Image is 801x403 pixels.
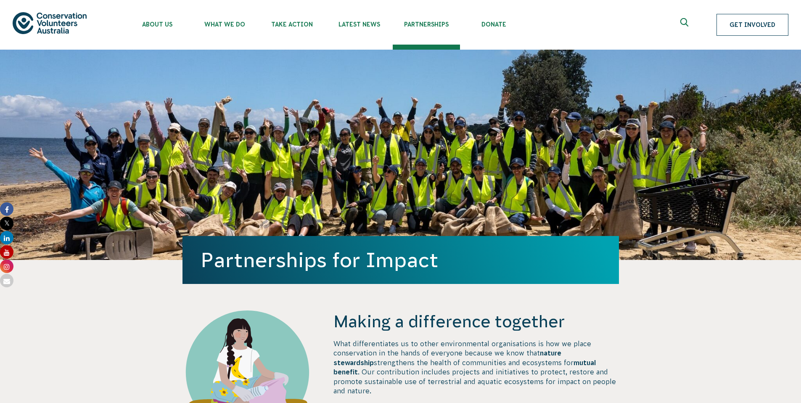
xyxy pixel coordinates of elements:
strong: nature stewardship [333,349,561,366]
span: Expand search box [680,18,691,32]
span: Latest News [325,21,393,28]
span: Donate [460,21,527,28]
a: Get Involved [716,14,788,36]
p: What differentiates us to other environmental organisations is how we place conservation in the h... [333,339,619,395]
img: logo.svg [13,12,87,34]
span: About Us [124,21,191,28]
h4: Making a difference together [333,310,619,332]
span: What We Do [191,21,258,28]
button: Expand search box Close search box [675,15,695,35]
span: Take Action [258,21,325,28]
h1: Partnerships for Impact [201,249,600,271]
span: Partnerships [393,21,460,28]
